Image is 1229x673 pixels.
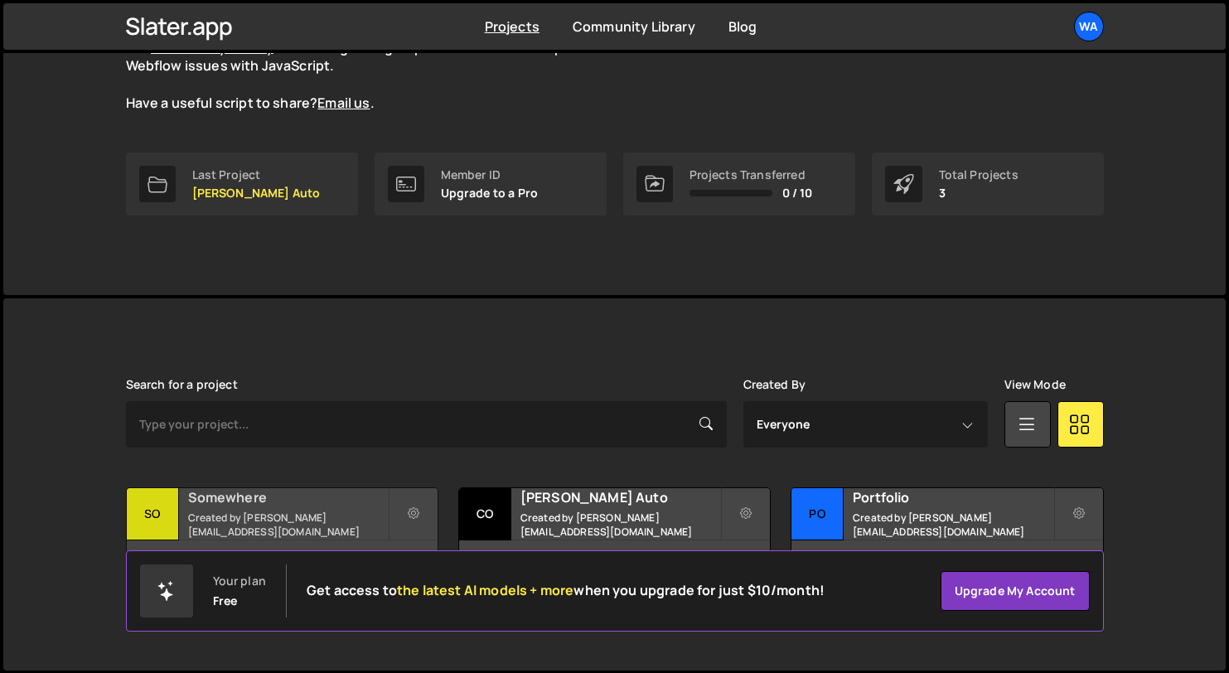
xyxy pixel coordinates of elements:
[520,488,720,506] h2: [PERSON_NAME] Auto
[459,540,770,590] div: 7 pages, last updated by [DATE]
[307,583,825,598] h2: Get access to when you upgrade for just $10/month!
[782,186,813,200] span: 0 / 10
[791,540,1102,590] div: No pages have been added to this project
[689,168,813,182] div: Projects Transferred
[441,186,539,200] p: Upgrade to a Pro
[791,488,844,540] div: Po
[485,17,540,36] a: Projects
[939,168,1019,182] div: Total Projects
[1074,12,1104,41] a: Wa
[127,540,438,590] div: 13 pages, last updated by [DATE]
[188,488,388,506] h2: Somewhere
[213,594,238,608] div: Free
[458,487,771,591] a: Co [PERSON_NAME] Auto Created by [PERSON_NAME][EMAIL_ADDRESS][DOMAIN_NAME] 7 pages, last updated ...
[126,401,727,448] input: Type your project...
[192,186,321,200] p: [PERSON_NAME] Auto
[126,38,723,113] p: The is live and growing. Explore the curated scripts to solve common Webflow issues with JavaScri...
[188,511,388,539] small: Created by [PERSON_NAME][EMAIL_ADDRESS][DOMAIN_NAME]
[127,488,179,540] div: So
[939,186,1019,200] p: 3
[126,153,358,215] a: Last Project [PERSON_NAME] Auto
[126,378,238,391] label: Search for a project
[520,511,720,539] small: Created by [PERSON_NAME][EMAIL_ADDRESS][DOMAIN_NAME]
[126,487,438,591] a: So Somewhere Created by [PERSON_NAME][EMAIL_ADDRESS][DOMAIN_NAME] 13 pages, last updated by [DATE]
[441,168,539,182] div: Member ID
[317,94,370,112] a: Email us
[853,511,1052,539] small: Created by [PERSON_NAME][EMAIL_ADDRESS][DOMAIN_NAME]
[192,168,321,182] div: Last Project
[941,571,1090,611] a: Upgrade my account
[1004,378,1066,391] label: View Mode
[728,17,757,36] a: Blog
[397,581,573,599] span: the latest AI models + more
[213,574,266,588] div: Your plan
[791,487,1103,591] a: Po Portfolio Created by [PERSON_NAME][EMAIL_ADDRESS][DOMAIN_NAME] No pages have been added to thi...
[743,378,806,391] label: Created By
[853,488,1052,506] h2: Portfolio
[573,17,695,36] a: Community Library
[459,488,511,540] div: Co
